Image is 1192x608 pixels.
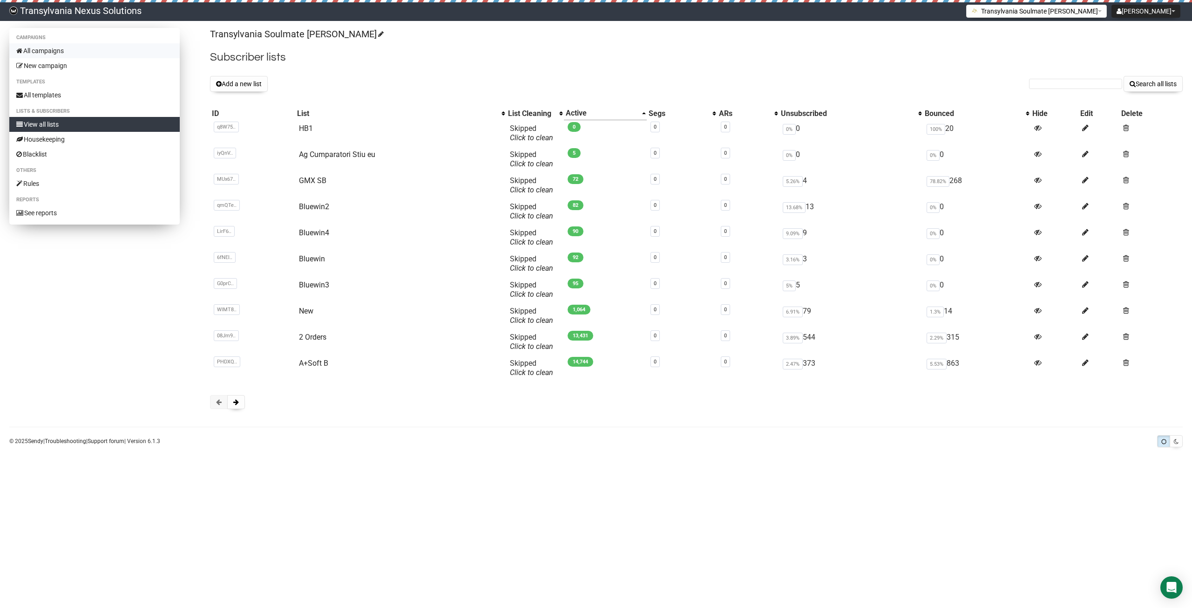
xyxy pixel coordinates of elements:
[927,228,940,239] span: 0%
[654,333,657,339] a: 0
[9,176,180,191] a: Rules
[510,176,553,194] span: Skipped
[510,342,553,351] a: Click to clean
[506,107,564,120] th: List Cleaning: No sort applied, activate to apply an ascending sort
[649,109,708,118] div: Segs
[568,305,590,314] span: 1,064
[779,198,923,225] td: 13
[568,148,581,158] span: 5
[510,185,553,194] a: Click to clean
[510,316,553,325] a: Click to clean
[923,146,1030,172] td: 0
[724,333,727,339] a: 0
[783,307,803,317] span: 6.91%
[927,280,940,291] span: 0%
[1119,107,1183,120] th: Delete: No sort applied, sorting is disabled
[966,5,1107,18] button: Transylvania Soulmate [PERSON_NAME]
[927,150,940,161] span: 0%
[510,359,553,377] span: Skipped
[927,359,947,369] span: 5.53%
[923,120,1030,146] td: 20
[210,107,295,120] th: ID: No sort applied, sorting is disabled
[9,88,180,102] a: All templates
[927,202,940,213] span: 0%
[9,165,180,176] li: Others
[9,132,180,147] a: Housekeeping
[214,278,237,289] span: G0prC..
[654,280,657,287] a: 0
[783,228,803,239] span: 9.09%
[927,124,945,135] span: 100%
[564,107,647,120] th: Active: Ascending sort applied, activate to apply a descending sort
[923,355,1030,381] td: 863
[9,43,180,58] a: All campaigns
[783,150,796,161] span: 0%
[779,120,923,146] td: 0
[214,226,235,237] span: LirF6..
[510,238,553,246] a: Click to clean
[783,280,796,291] span: 5%
[724,307,727,313] a: 0
[1030,107,1078,120] th: Hide: No sort applied, sorting is disabled
[654,202,657,208] a: 0
[510,212,553,220] a: Click to clean
[724,254,727,260] a: 0
[9,205,180,220] a: See reports
[9,106,180,117] li: Lists & subscribers
[654,307,657,313] a: 0
[568,279,583,288] span: 95
[510,202,553,220] span: Skipped
[779,303,923,329] td: 79
[719,109,770,118] div: ARs
[779,329,923,355] td: 544
[299,359,328,368] a: A+Soft B
[510,159,553,168] a: Click to clean
[9,32,180,43] li: Campaigns
[781,109,914,118] div: Unsubscribed
[568,122,581,132] span: 0
[297,109,496,118] div: List
[568,200,583,210] span: 82
[1111,5,1180,18] button: [PERSON_NAME]
[923,107,1030,120] th: Bounced: No sort applied, activate to apply an ascending sort
[779,251,923,277] td: 3
[724,150,727,156] a: 0
[923,303,1030,329] td: 14
[508,109,555,118] div: List Cleaning
[510,264,553,273] a: Click to clean
[510,368,553,377] a: Click to clean
[214,122,239,132] span: q8W75..
[927,176,949,187] span: 78.82%
[1124,76,1183,92] button: Search all lists
[779,225,923,251] td: 9
[9,7,18,15] img: 586cc6b7d8bc403f0c61b981d947c989
[210,49,1183,66] h2: Subscriber lists
[923,277,1030,303] td: 0
[88,438,124,444] a: Support forum
[923,329,1030,355] td: 315
[9,76,180,88] li: Templates
[1032,109,1077,118] div: Hide
[510,228,553,246] span: Skipped
[568,357,593,367] span: 14,744
[654,150,657,156] a: 0
[783,202,806,213] span: 13.68%
[510,280,553,299] span: Skipped
[214,252,236,263] span: 6fNEI..
[299,280,329,289] a: Bluewin3
[783,359,803,369] span: 2.47%
[214,330,239,341] span: 08Jm9..
[568,226,583,236] span: 90
[927,333,947,343] span: 2.29%
[299,202,329,211] a: Bluewin2
[783,176,803,187] span: 5.26%
[214,304,240,315] span: WlMT8..
[654,124,657,130] a: 0
[299,307,313,315] a: New
[779,355,923,381] td: 373
[654,228,657,234] a: 0
[299,150,375,159] a: Ag Cumparatori Stiu eu
[28,438,43,444] a: Sendy
[299,254,325,263] a: Bluewin
[724,280,727,287] a: 0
